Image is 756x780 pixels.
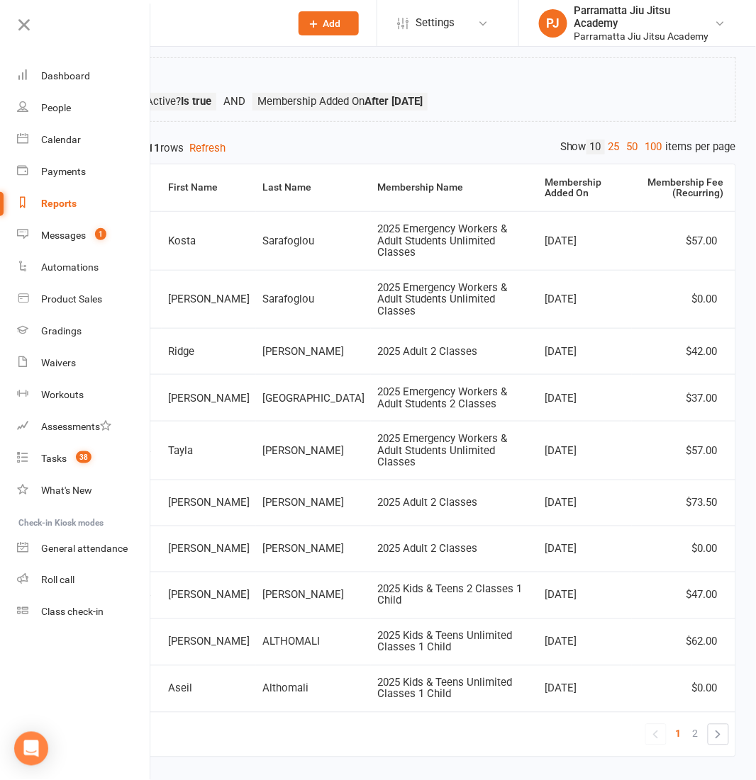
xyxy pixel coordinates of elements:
[560,140,736,154] div: Show items per page
[686,635,718,648] span: $62.00
[257,95,423,108] span: Membership Added On
[545,234,577,247] span: [DATE]
[262,182,360,193] div: Last Name
[638,177,724,199] div: Membership Fee (Recurring)
[68,140,736,157] div: Showing of rows
[17,92,151,124] a: People
[377,630,512,655] span: 2025 Kids & Teens Unlimited Classes 1 Child
[262,589,344,601] span: [PERSON_NAME]
[168,293,250,305] span: [PERSON_NAME]
[686,345,718,358] span: $42.00
[168,345,194,358] span: Ridge
[17,533,151,565] a: General attendance kiosk mode
[17,220,151,251] a: Messages 1
[262,345,344,358] span: [PERSON_NAME]
[168,682,192,695] span: Aseil
[574,4,715,30] div: Parramatta Jiu Jitsu Academy
[17,251,151,283] a: Automations
[17,188,151,220] a: Reports
[168,182,245,193] div: First Name
[17,475,151,507] a: What's New
[686,392,718,405] span: $37.00
[41,485,92,496] div: What's New
[189,140,226,157] button: Refresh
[262,635,320,648] span: ALTHOMALI
[41,166,86,177] div: Payments
[642,140,666,154] a: 100
[299,11,359,35] button: Add
[377,543,477,555] span: 2025 Adult 2 Classes
[41,421,111,432] div: Assessments
[17,411,151,443] a: Assessments
[574,30,715,43] div: Parramatta Jiu Jitsu Academy
[41,543,128,554] div: General attendance
[545,293,577,305] span: [DATE]
[17,283,151,315] a: Product Sales
[692,293,718,305] span: $0.00
[377,385,507,410] span: 2025 Emergency Workers & Adult Students 2 Classes
[262,234,314,247] span: Sarafoglou
[41,261,99,273] div: Automations
[377,677,512,701] span: 2025 Kids & Teens Unlimited Classes 1 Child
[17,315,151,347] a: Gradings
[545,392,577,405] span: [DATE]
[262,293,314,305] span: Sarafoglou
[17,379,151,411] a: Workouts
[377,432,507,468] span: 2025 Emergency Workers & Adult Students Unlimited Classes
[365,95,423,108] strong: After [DATE]
[686,589,718,601] span: $47.00
[168,392,250,405] span: [PERSON_NAME]
[545,635,577,648] span: [DATE]
[377,345,477,358] span: 2025 Adult 2 Classes
[377,583,522,608] span: 2025 Kids & Teens 2 Classes 1 Child
[41,230,86,241] div: Messages
[17,565,151,597] a: Roll call
[262,497,344,509] span: [PERSON_NAME]
[41,134,81,145] div: Calendar
[262,682,308,695] span: Althomali
[17,124,151,156] a: Calendar
[84,13,280,33] input: Search...
[545,444,577,457] span: [DATE]
[41,453,67,464] div: Tasks
[545,497,577,509] span: [DATE]
[686,234,718,247] span: $57.00
[687,724,704,744] a: 2
[168,497,250,509] span: [PERSON_NAME]
[605,140,623,154] a: 25
[95,228,106,240] span: 1
[148,142,160,154] strong: 11
[708,725,728,745] a: »
[646,725,666,745] a: «
[41,325,82,337] div: Gradings
[168,543,250,555] span: [PERSON_NAME]
[41,70,90,81] div: Dashboard
[168,589,250,601] span: [PERSON_NAME]
[262,392,365,405] span: [GEOGRAPHIC_DATA]
[686,444,718,457] span: $57.00
[181,95,211,108] strong: Is true
[623,140,642,154] a: 50
[545,177,620,199] div: Membership Added On
[693,724,699,744] span: 2
[416,7,455,39] span: Settings
[41,389,84,400] div: Workouts
[262,543,344,555] span: [PERSON_NAME]
[41,293,102,305] div: Product Sales
[41,198,77,209] div: Reports
[545,345,577,358] span: [DATE]
[670,724,687,744] a: 1
[692,543,718,555] span: $0.00
[168,444,193,457] span: Tayla
[17,60,151,92] a: Dashboard
[41,102,71,113] div: People
[377,182,527,193] div: Membership Name
[545,543,577,555] span: [DATE]
[692,682,718,695] span: $0.00
[676,724,682,744] span: 1
[377,222,507,259] span: 2025 Emergency Workers & Adult Students Unlimited Classes
[545,589,577,601] span: [DATE]
[17,156,151,188] a: Payments
[539,9,567,38] div: PJ
[686,497,718,509] span: $73.50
